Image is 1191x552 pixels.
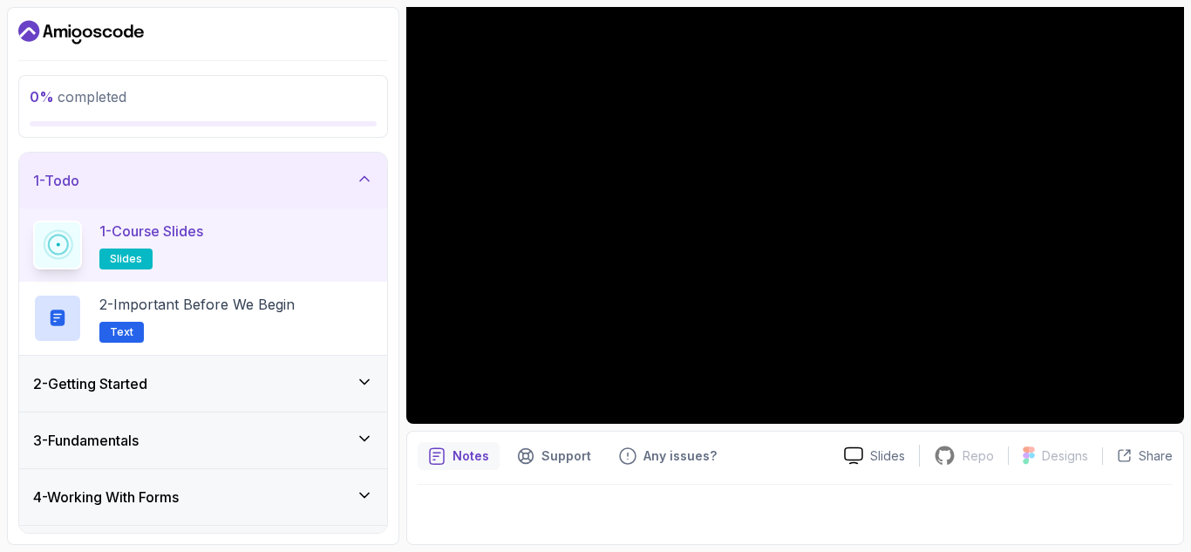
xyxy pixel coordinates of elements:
span: Text [110,325,133,339]
h3: 1 - Todo [33,170,79,191]
button: Share [1102,447,1173,465]
p: 1 - Course Slides [99,221,203,242]
p: Support [541,447,591,465]
button: Support button [507,442,602,470]
button: 1-Course Slidesslides [33,221,373,269]
button: notes button [418,442,500,470]
span: 0 % [30,88,54,106]
span: slides [110,252,142,266]
p: Share [1139,447,1173,465]
a: Dashboard [18,18,144,46]
p: Repo [963,447,994,465]
p: Designs [1042,447,1088,465]
button: 1-Todo [19,153,387,208]
p: Slides [870,447,905,465]
p: Any issues? [643,447,717,465]
button: 2-Getting Started [19,356,387,412]
h3: 4 - Working With Forms [33,487,179,508]
button: Feedback button [609,442,727,470]
span: completed [30,88,126,106]
button: 4-Working With Forms [19,469,387,525]
button: 3-Fundamentals [19,412,387,468]
button: 2-Important Before We BeginText [33,294,373,343]
p: 2 - Important Before We Begin [99,294,295,315]
h3: 2 - Getting Started [33,373,147,394]
h3: 3 - Fundamentals [33,430,139,451]
p: Notes [453,447,489,465]
a: Slides [830,446,919,465]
